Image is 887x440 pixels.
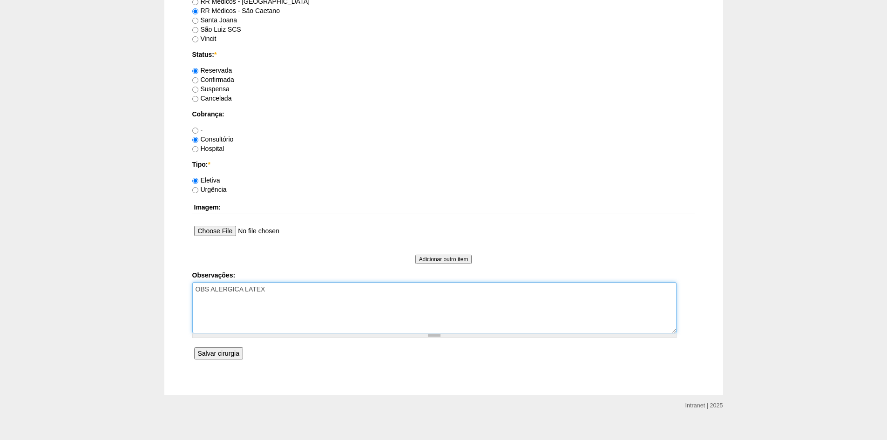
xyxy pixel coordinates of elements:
[192,135,234,143] label: Consultório
[192,35,217,42] label: Vincit
[192,50,695,59] label: Status:
[192,18,198,24] input: Santa Joana
[192,271,695,280] label: Observações:
[194,347,243,359] input: Salvar cirurgia
[192,186,227,193] label: Urgência
[192,16,237,24] label: Santa Joana
[415,255,472,264] input: Adicionar outro item
[192,95,232,102] label: Cancelada
[192,176,220,184] label: Eletiva
[192,7,280,14] label: RR Médicos - São Caetano
[192,77,198,83] input: Confirmada
[192,67,232,74] label: Reservada
[192,145,224,152] label: Hospital
[192,8,198,14] input: RR Médicos - São Caetano
[192,146,198,152] input: Hospital
[192,160,695,169] label: Tipo:
[192,68,198,74] input: Reservada
[192,96,198,102] input: Cancelada
[192,85,230,93] label: Suspensa
[685,401,723,410] div: Intranet | 2025
[192,126,203,134] label: -
[192,87,198,93] input: Suspensa
[192,36,198,42] input: Vincit
[192,137,198,143] input: Consultório
[192,201,695,214] th: Imagem:
[192,27,198,33] input: São Luiz SCS
[192,26,241,33] label: São Luiz SCS
[192,109,695,119] label: Cobrança:
[192,187,198,193] input: Urgência
[192,76,234,83] label: Confirmada
[214,51,217,58] span: Este campo é obrigatório.
[192,178,198,184] input: Eletiva
[192,128,198,134] input: -
[208,161,210,168] span: Este campo é obrigatório.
